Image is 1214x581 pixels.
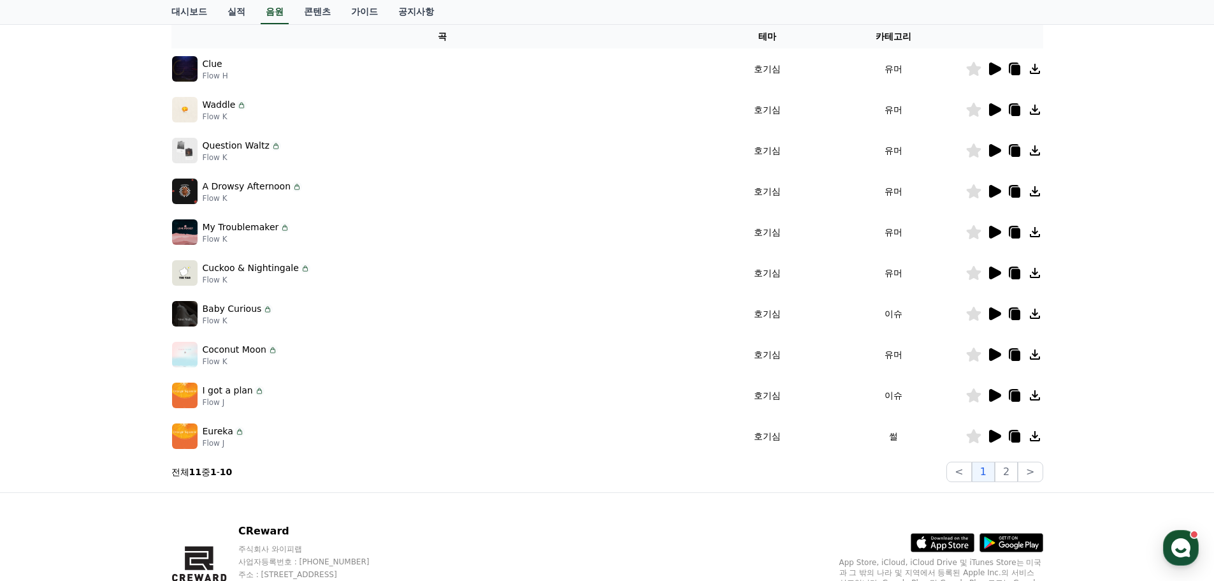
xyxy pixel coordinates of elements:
p: Clue [203,57,222,71]
td: 유머 [822,253,965,293]
td: 유머 [822,334,965,375]
p: 전체 중 - [171,466,233,478]
p: Flow J [203,397,264,408]
button: 1 [972,462,995,482]
td: 호기심 [713,334,822,375]
strong: 1 [210,467,217,477]
p: Flow K [203,357,278,367]
p: I got a plan [203,384,253,397]
td: 유머 [822,212,965,253]
td: 호기심 [713,293,822,334]
img: music [172,179,198,204]
th: 카테고리 [822,25,965,48]
p: 주소 : [STREET_ADDRESS] [238,570,394,580]
p: Coconut Moon [203,343,266,357]
a: 홈 [4,404,84,436]
td: 이슈 [822,293,965,334]
p: 주식회사 와이피랩 [238,544,394,554]
td: 호기심 [713,375,822,416]
a: 대화 [84,404,164,436]
button: < [946,462,971,482]
p: 사업자등록번호 : [PHONE_NUMBER] [238,557,394,567]
p: Question Waltz [203,139,270,152]
img: music [172,97,198,122]
p: Flow H [203,71,228,81]
th: 곡 [171,25,713,48]
p: My Troublemaker [203,221,279,234]
td: 유머 [822,48,965,89]
td: 유머 [822,130,965,171]
p: Flow K [203,193,303,203]
p: Waddle [203,98,236,112]
td: 호기심 [713,416,822,457]
td: 유머 [822,89,965,130]
td: 호기심 [713,253,822,293]
img: music [172,383,198,408]
p: Cuckoo & Nightingale [203,261,299,275]
p: A Drowsy Afternoon [203,180,291,193]
img: music [172,301,198,327]
td: 썰 [822,416,965,457]
p: Baby Curious [203,302,262,316]
td: 호기심 [713,171,822,212]
button: 2 [995,462,1018,482]
a: 설정 [164,404,245,436]
span: 홈 [40,423,48,434]
strong: 10 [220,467,232,477]
button: > [1018,462,1043,482]
img: music [172,138,198,163]
td: 호기심 [713,212,822,253]
p: Flow K [203,112,247,122]
strong: 11 [189,467,201,477]
td: 유머 [822,171,965,212]
p: Flow K [203,316,273,326]
img: music [172,342,198,367]
p: Flow K [203,152,281,163]
td: 호기심 [713,130,822,171]
p: Flow K [203,234,291,244]
img: music [172,219,198,245]
td: 호기심 [713,89,822,130]
p: Flow J [203,438,245,448]
img: music [172,56,198,82]
img: music [172,423,198,449]
span: 설정 [197,423,212,434]
td: 호기심 [713,48,822,89]
td: 이슈 [822,375,965,416]
th: 테마 [713,25,822,48]
p: Flow K [203,275,310,285]
p: Eureka [203,425,233,438]
img: music [172,260,198,286]
p: CReward [238,524,394,539]
span: 대화 [117,424,132,434]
